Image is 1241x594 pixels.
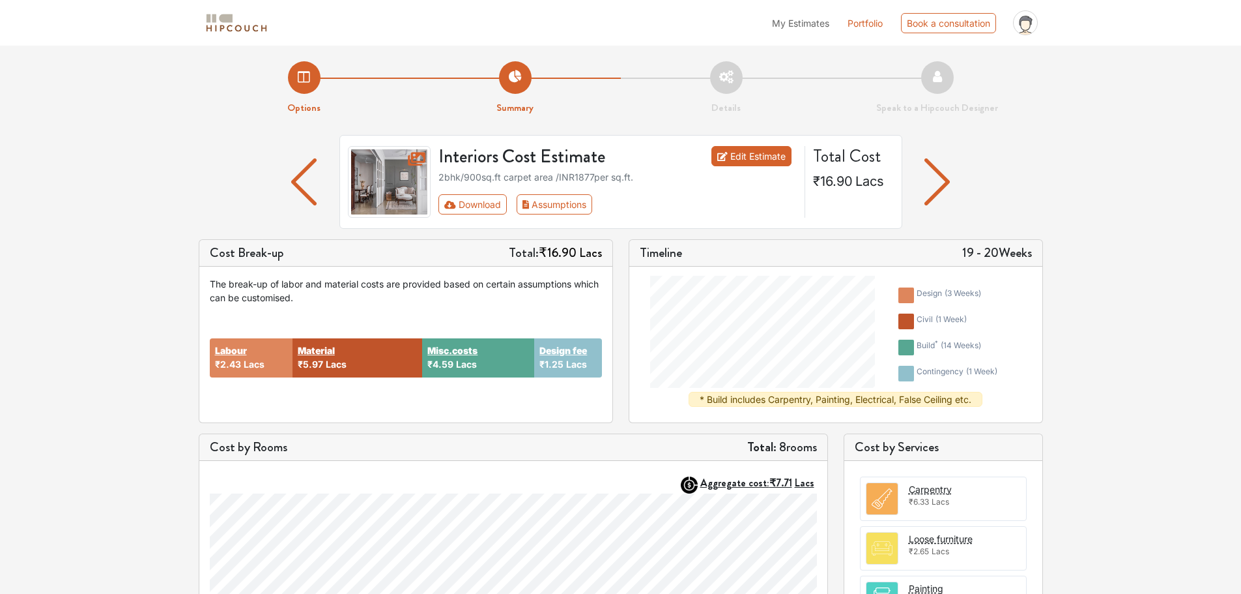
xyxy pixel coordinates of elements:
span: ( 3 weeks ) [945,288,981,298]
span: ₹6.33 [909,497,929,507]
div: build [917,340,981,355]
div: Book a consultation [901,13,996,33]
h5: Cost by Services [855,439,1032,455]
div: The break-up of labor and material costs are provided based on certain assumptions which can be c... [210,277,602,304]
img: AggregateIcon [681,477,698,494]
span: ₹1.25 [539,359,563,370]
button: Assumptions [517,194,593,215]
img: room.svg [866,483,898,514]
span: ₹16.90 [813,173,853,189]
span: ₹7.71 [769,475,792,490]
h5: Cost by Rooms [210,439,287,455]
div: contingency [917,366,997,381]
h4: Total Cost [813,146,891,166]
span: ₹5.97 [298,359,323,370]
strong: Aggregate cost: [700,475,814,490]
div: 2bhk / 900 sq.ft carpet area /INR 1877 per sq.ft. [438,170,797,184]
span: Lacs [566,359,587,370]
span: Lacs [932,497,949,507]
strong: Details [711,100,741,115]
strong: Summary [496,100,534,115]
img: arrow left [924,158,950,205]
button: Misc.costs [427,344,478,357]
button: Download [438,194,507,215]
a: Edit Estimate [711,146,792,166]
div: First group [438,194,603,215]
h5: Timeline [640,245,682,261]
strong: Options [287,100,321,115]
div: civil [917,314,967,329]
img: gallery [348,146,431,218]
span: My Estimates [772,18,829,29]
h5: 19 - 20 Weeks [962,245,1032,261]
span: ₹16.90 [539,243,577,262]
div: Toolbar with button groups [438,194,797,215]
span: Lacs [456,359,477,370]
strong: Total: [747,438,777,456]
span: ( 1 week ) [935,314,967,324]
button: Design fee [539,344,587,357]
span: ₹4.59 [427,359,453,370]
span: ( 1 week ) [966,366,997,376]
h5: Total: [509,245,602,261]
span: ( 14 weeks ) [941,340,981,350]
strong: Speak to a Hipcouch Designer [876,100,998,115]
h3: Interiors Cost Estimate [431,146,679,168]
h5: Cost Break-up [210,245,284,261]
div: design [917,288,981,303]
span: Lacs [326,359,347,370]
img: arrow left [291,158,317,205]
button: Carpentry [909,483,952,496]
span: Lacs [795,475,814,490]
button: Aggregate cost:₹7.71Lacs [700,477,817,489]
button: Material [298,344,335,357]
span: Lacs [932,546,949,556]
h5: 8 rooms [747,439,817,455]
img: room.svg [866,533,898,564]
img: logo-horizontal.svg [204,12,269,35]
div: * Build includes Carpentry, Painting, Electrical, False Ceiling etc. [689,392,982,407]
span: ₹2.65 [909,546,929,556]
button: Loose furniture [909,532,973,546]
span: Lacs [244,359,264,370]
span: Lacs [855,173,884,189]
span: logo-horizontal.svg [204,8,269,38]
span: Lacs [579,243,602,262]
a: Portfolio [848,16,883,30]
span: ₹2.43 [215,359,241,370]
button: Labour [215,344,247,357]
